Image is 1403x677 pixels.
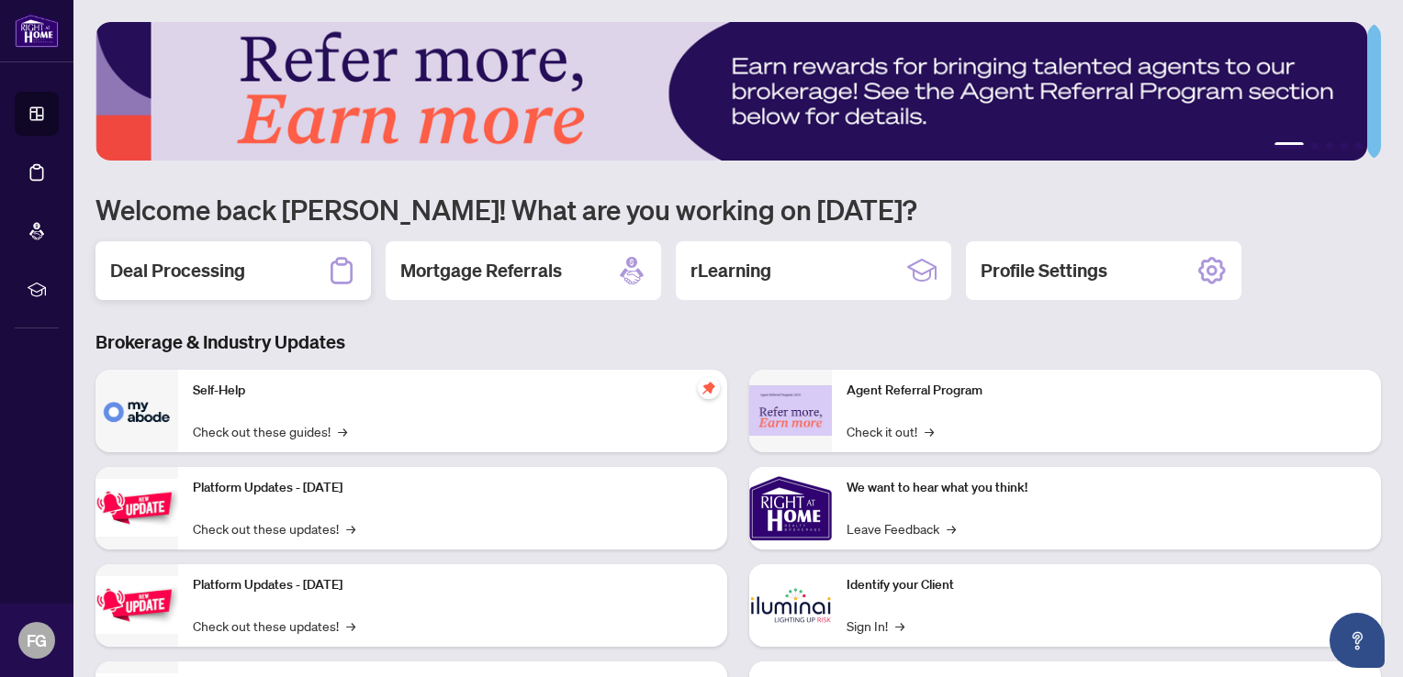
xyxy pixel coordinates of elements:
span: pushpin [698,377,720,399]
button: Open asap [1330,613,1385,668]
img: We want to hear what you think! [749,467,832,549]
span: FG [27,627,47,653]
img: logo [15,14,59,48]
span: → [346,518,355,538]
button: 2 [1311,142,1319,150]
p: Self-Help [193,381,713,401]
a: Sign In!→ [847,616,904,636]
img: Identify your Client [749,564,832,647]
a: Check it out!→ [847,421,934,441]
img: Platform Updates - July 8, 2025 [95,576,178,634]
button: 4 [1341,142,1348,150]
button: 5 [1355,142,1363,150]
p: We want to hear what you think! [847,478,1366,498]
h2: Deal Processing [110,258,245,283]
span: → [346,616,355,636]
button: 1 [1274,142,1304,150]
h2: Mortgage Referrals [400,258,562,283]
a: Check out these guides!→ [193,421,347,441]
a: Leave Feedback→ [847,518,956,538]
img: Self-Help [95,370,178,452]
p: Identify your Client [847,575,1366,595]
p: Agent Referral Program [847,381,1366,401]
span: → [338,421,347,441]
span: → [895,616,904,636]
h2: rLearning [690,258,771,283]
img: Slide 0 [95,22,1367,161]
p: Platform Updates - [DATE] [193,478,713,498]
h1: Welcome back [PERSON_NAME]! What are you working on [DATE]? [95,192,1381,227]
img: Platform Updates - July 21, 2025 [95,479,178,537]
span: → [925,421,934,441]
p: Platform Updates - [DATE] [193,575,713,595]
a: Check out these updates!→ [193,616,355,636]
img: Agent Referral Program [749,385,832,436]
button: 3 [1326,142,1333,150]
span: → [947,518,956,538]
a: Check out these updates!→ [193,518,355,538]
h2: Profile Settings [981,258,1107,283]
h3: Brokerage & Industry Updates [95,329,1381,355]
